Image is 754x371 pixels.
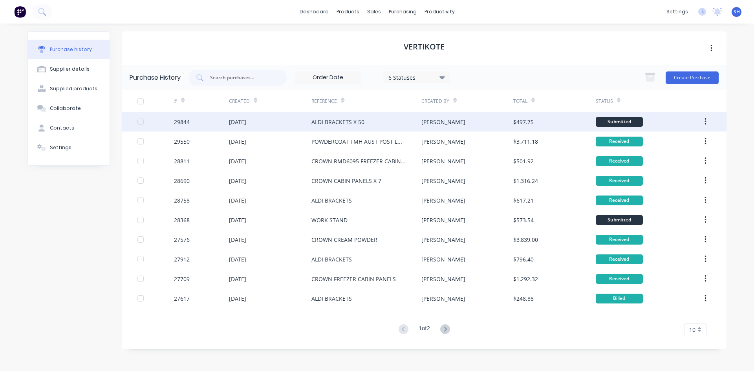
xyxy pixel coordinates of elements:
[28,79,110,99] button: Supplied products
[421,294,465,303] div: [PERSON_NAME]
[513,275,538,283] div: $1,292.32
[229,216,246,224] div: [DATE]
[421,196,465,205] div: [PERSON_NAME]
[174,275,190,283] div: 27709
[596,117,643,127] div: Submitted
[28,118,110,138] button: Contacts
[404,42,445,51] h1: VERTIKOTE
[174,157,190,165] div: 28811
[50,105,81,112] div: Collaborate
[421,255,465,263] div: [PERSON_NAME]
[363,6,385,18] div: sales
[28,59,110,79] button: Supplier details
[596,254,643,264] div: Received
[28,138,110,157] button: Settings
[596,215,643,225] div: Submitted
[50,46,92,53] div: Purchase history
[333,6,363,18] div: products
[174,137,190,146] div: 29550
[229,98,250,105] div: Created
[295,72,361,84] input: Order Date
[513,216,534,224] div: $573.54
[311,294,352,303] div: ALDI BRACKETS
[174,236,190,244] div: 27576
[311,216,348,224] div: WORK STAND
[229,196,246,205] div: [DATE]
[174,294,190,303] div: 27617
[50,66,90,73] div: Supplier details
[666,71,719,84] button: Create Purchase
[513,294,534,303] div: $248.88
[385,6,421,18] div: purchasing
[229,157,246,165] div: [DATE]
[50,85,97,92] div: Supplied products
[513,177,538,185] div: $1,316.24
[596,196,643,205] div: Received
[662,6,692,18] div: settings
[311,177,381,185] div: CROWN CABIN PANELS X 7
[421,157,465,165] div: [PERSON_NAME]
[689,325,695,334] span: 10
[229,118,246,126] div: [DATE]
[311,137,406,146] div: POWDERCOAT TMH AUST POST LOADGUARD X 20
[229,255,246,263] div: [DATE]
[421,216,465,224] div: [PERSON_NAME]
[311,98,337,105] div: Reference
[513,157,534,165] div: $501.92
[596,235,643,245] div: Received
[419,324,430,335] div: 1 of 2
[174,255,190,263] div: 27912
[50,124,74,132] div: Contacts
[28,40,110,59] button: Purchase history
[50,144,71,151] div: Settings
[174,216,190,224] div: 28368
[421,137,465,146] div: [PERSON_NAME]
[311,196,352,205] div: ALDI BRACKETS
[421,6,459,18] div: productivity
[596,176,643,186] div: Received
[734,8,740,15] span: SH
[421,118,465,126] div: [PERSON_NAME]
[174,118,190,126] div: 29844
[421,236,465,244] div: [PERSON_NAME]
[596,274,643,284] div: Received
[229,275,246,283] div: [DATE]
[388,73,445,81] div: 6 Statuses
[421,98,449,105] div: Created By
[174,196,190,205] div: 28758
[513,98,527,105] div: Total
[513,236,538,244] div: $3,839.00
[596,294,643,303] div: Billed
[513,137,538,146] div: $3,711.18
[14,6,26,18] img: Factory
[311,236,377,244] div: CROWN CREAM POWDER
[130,73,181,82] div: Purchase History
[596,98,613,105] div: Status
[28,99,110,118] button: Collaborate
[174,98,177,105] div: #
[229,137,246,146] div: [DATE]
[311,118,364,126] div: ALDI BRACKETS X 50
[229,177,246,185] div: [DATE]
[513,196,534,205] div: $617.21
[296,6,333,18] a: dashboard
[421,275,465,283] div: [PERSON_NAME]
[421,177,465,185] div: [PERSON_NAME]
[311,157,406,165] div: CROWN RMD6095 FREEZER CABINS X 3
[229,236,246,244] div: [DATE]
[209,74,275,82] input: Search purchases...
[311,255,352,263] div: ALDI BRACKETS
[596,137,643,146] div: Received
[513,118,534,126] div: $497.75
[229,294,246,303] div: [DATE]
[174,177,190,185] div: 28690
[311,275,396,283] div: CROWN FREEZER CABIN PANELS
[596,156,643,166] div: Received
[513,255,534,263] div: $796.40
